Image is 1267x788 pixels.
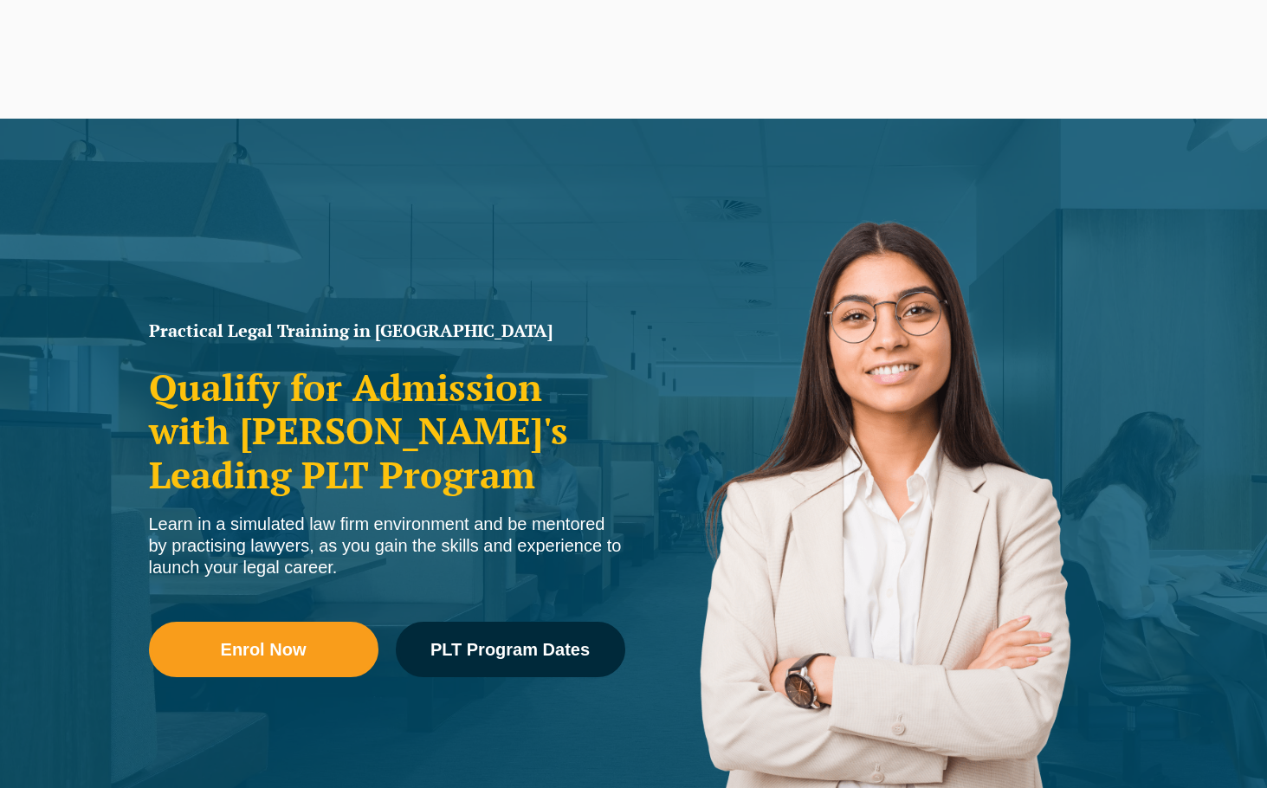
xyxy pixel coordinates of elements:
[149,513,625,578] div: Learn in a simulated law firm environment and be mentored by practising lawyers, as you gain the ...
[221,641,307,658] span: Enrol Now
[396,622,625,677] a: PLT Program Dates
[149,322,625,339] h1: Practical Legal Training in [GEOGRAPHIC_DATA]
[149,622,378,677] a: Enrol Now
[430,641,590,658] span: PLT Program Dates
[149,365,625,496] h2: Qualify for Admission with [PERSON_NAME]'s Leading PLT Program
